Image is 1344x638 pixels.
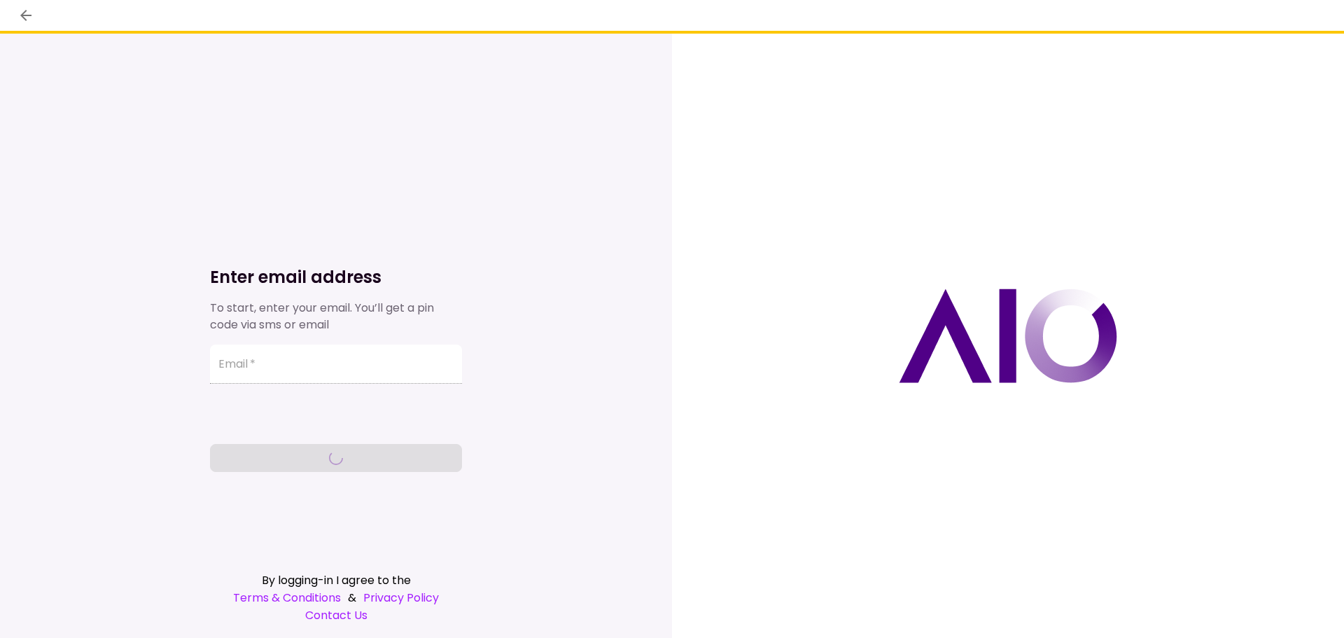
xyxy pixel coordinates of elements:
img: AIO logo [899,289,1117,383]
a: Contact Us [210,606,462,624]
div: & [210,589,462,606]
h1: Enter email address [210,266,462,289]
a: Terms & Conditions [233,589,341,606]
div: By logging-in I agree to the [210,571,462,589]
div: To start, enter your email. You’ll get a pin code via sms or email [210,300,462,333]
a: Privacy Policy [363,589,439,606]
button: back [14,4,38,27]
